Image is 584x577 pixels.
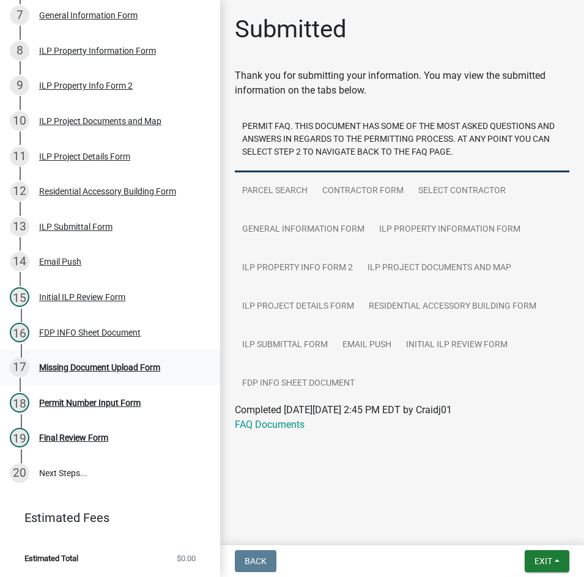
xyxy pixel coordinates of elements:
div: 18 [10,393,29,413]
div: Initial ILP Review Form [39,293,125,301]
a: FAQ Documents [235,419,305,430]
a: Permit FAQ. This document has some of the most asked questions and answers in regards to the perm... [235,108,569,172]
div: 20 [10,463,29,483]
div: General Information Form [39,11,138,20]
a: General Information Form [235,210,372,249]
div: ILP Property Info Form 2 [39,81,133,90]
span: Completed [DATE][DATE] 2:45 PM EDT by Craidj01 [235,404,452,416]
div: Missing Document Upload Form [39,363,160,372]
a: Estimated Fees [10,505,201,530]
a: ILP Project Details Form [235,287,361,326]
div: 17 [10,358,29,377]
div: 15 [10,287,29,307]
div: 12 [10,182,29,201]
div: 11 [10,147,29,166]
button: Exit [525,550,569,572]
div: 7 [10,6,29,25]
div: 8 [10,41,29,61]
div: ILP Submittal Form [39,222,113,231]
div: 14 [10,252,29,271]
span: Estimated Total [24,554,78,562]
div: Permit Number Input Form [39,399,141,407]
div: ILP Property Information Form [39,46,156,55]
a: FDP INFO Sheet Document [235,364,362,403]
a: ILP Submittal Form [235,326,335,365]
span: Exit [534,556,552,566]
a: Email Push [335,326,399,365]
div: 9 [10,76,29,95]
div: Email Push [39,257,81,266]
span: $0.00 [177,554,196,562]
div: ILP Project Details Form [39,152,130,161]
div: 13 [10,217,29,237]
div: 16 [10,323,29,342]
a: ILP Property Info Form 2 [235,249,360,288]
h1: Submitted [235,15,347,44]
a: ILP Property Information Form [372,210,528,249]
div: FDP INFO Sheet Document [39,328,141,337]
a: Select contractor [411,172,513,211]
div: Residential Accessory Building Form [39,187,176,196]
span: Back [245,556,267,566]
a: ILP Project Documents and Map [360,249,519,288]
a: Parcel search [235,172,315,211]
button: Back [235,550,276,572]
a: Contractor Form [315,172,411,211]
div: 10 [10,111,29,131]
a: Residential Accessory Building Form [361,287,544,326]
a: Initial ILP Review Form [399,326,515,365]
div: ILP Project Documents and Map [39,117,161,125]
div: Final Review Form [39,433,108,442]
div: Thank you for submitting your information. You may view the submitted information on the tabs below. [235,68,569,98]
div: 19 [10,428,29,447]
